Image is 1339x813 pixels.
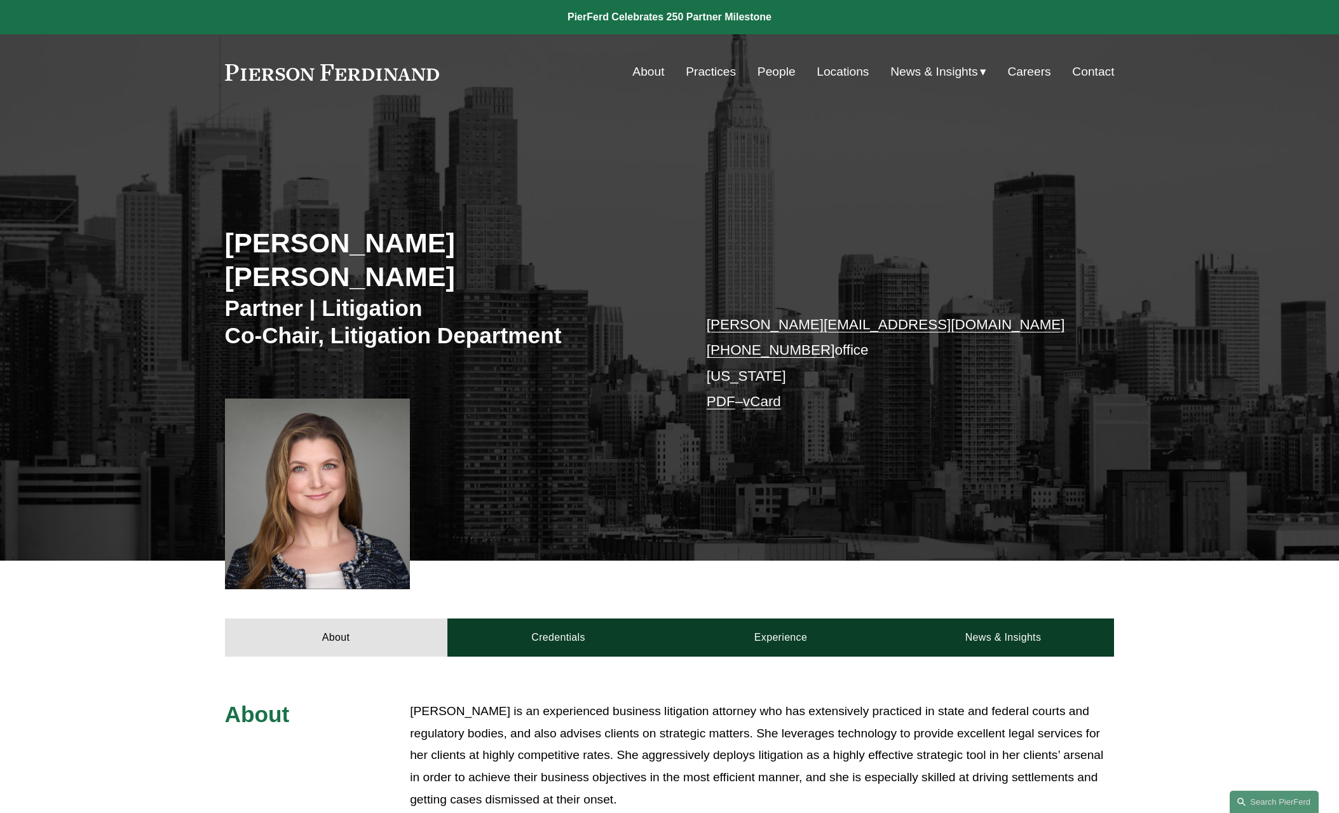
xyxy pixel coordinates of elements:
[758,60,796,84] a: People
[707,312,1077,414] p: office [US_STATE] –
[225,226,670,293] h2: [PERSON_NAME] [PERSON_NAME]
[686,60,736,84] a: Practices
[1007,60,1050,84] a: Careers
[707,317,1065,332] a: [PERSON_NAME][EMAIL_ADDRESS][DOMAIN_NAME]
[817,60,869,84] a: Locations
[743,393,781,409] a: vCard
[707,393,735,409] a: PDF
[410,700,1114,810] p: [PERSON_NAME] is an experienced business litigation attorney who has extensively practiced in sta...
[447,618,670,657] a: Credentials
[1230,791,1319,813] a: Search this site
[890,60,986,84] a: folder dropdown
[225,702,290,727] span: About
[707,342,835,358] a: [PHONE_NUMBER]
[225,618,447,657] a: About
[1072,60,1114,84] a: Contact
[892,618,1114,657] a: News & Insights
[670,618,892,657] a: Experience
[890,61,978,83] span: News & Insights
[225,294,670,350] h3: Partner | Litigation Co-Chair, Litigation Department
[632,60,664,84] a: About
